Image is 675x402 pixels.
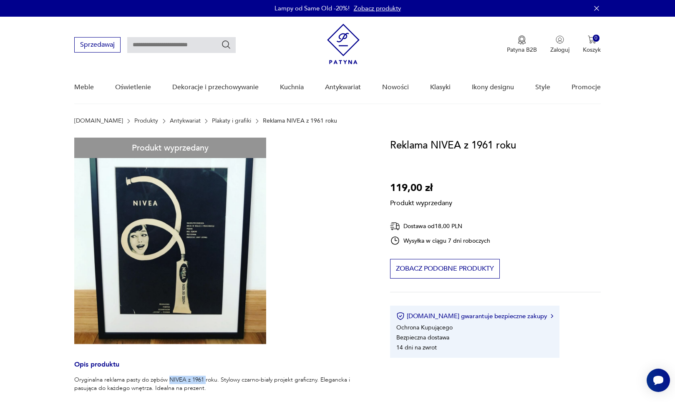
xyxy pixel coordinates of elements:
img: Ikona koszyka [588,35,596,44]
a: Antykwariat [325,71,361,103]
a: Nowości [382,71,409,103]
iframe: Smartsupp widget button [647,369,670,392]
li: Bezpieczna dostawa [396,334,449,342]
a: Style [535,71,550,103]
button: [DOMAIN_NAME] gwarantuje bezpieczne zakupy [396,312,553,320]
img: Ikona certyfikatu [396,312,405,320]
button: Zaloguj [550,35,569,54]
a: Antykwariat [170,118,201,124]
button: Sprzedawaj [74,37,121,53]
p: Koszyk [583,46,601,54]
a: Ikony designu [472,71,514,103]
h3: Opis produktu [74,362,370,376]
a: Sprzedawaj [74,43,121,48]
img: Patyna - sklep z meblami i dekoracjami vintage [327,24,360,64]
button: 0Koszyk [583,35,601,54]
p: Produkt wyprzedany [390,196,452,208]
a: Meble [74,71,94,103]
p: Reklama NIVEA z 1961 roku [263,118,337,124]
img: Ikona dostawy [390,221,400,231]
a: Klasyki [430,71,451,103]
p: Patyna B2B [507,46,537,54]
button: Zobacz podobne produkty [390,259,500,279]
img: Ikona strzałki w prawo [551,314,553,318]
li: 14 dni na zwrot [396,344,437,352]
p: 119,00 zł [390,180,452,196]
a: Produkty [134,118,158,124]
a: Ikona medaluPatyna B2B [507,35,537,54]
a: Oświetlenie [115,71,151,103]
button: Szukaj [221,40,231,50]
a: Zobacz produkty [354,4,401,13]
h1: Reklama NIVEA z 1961 roku [390,138,516,153]
p: Oryginalna reklama pasty do zębów NIVEA z 1961 roku. Stylowy czarno-biały projekt graficzny. Eleg... [74,376,370,392]
a: [DOMAIN_NAME] [74,118,123,124]
img: Ikona medalu [518,35,526,45]
img: Ikonka użytkownika [556,35,564,44]
a: Kuchnia [280,71,304,103]
li: Ochrona Kupującego [396,324,453,332]
p: Zaloguj [550,46,569,54]
a: Dekoracje i przechowywanie [172,71,259,103]
p: Lampy od Same Old -20%! [275,4,350,13]
div: 0 [593,35,600,42]
a: Promocje [572,71,601,103]
div: Wysyłka w ciągu 7 dni roboczych [390,236,490,246]
button: Patyna B2B [507,35,537,54]
div: Dostawa od 18,00 PLN [390,221,490,231]
a: Plakaty i grafiki [212,118,251,124]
